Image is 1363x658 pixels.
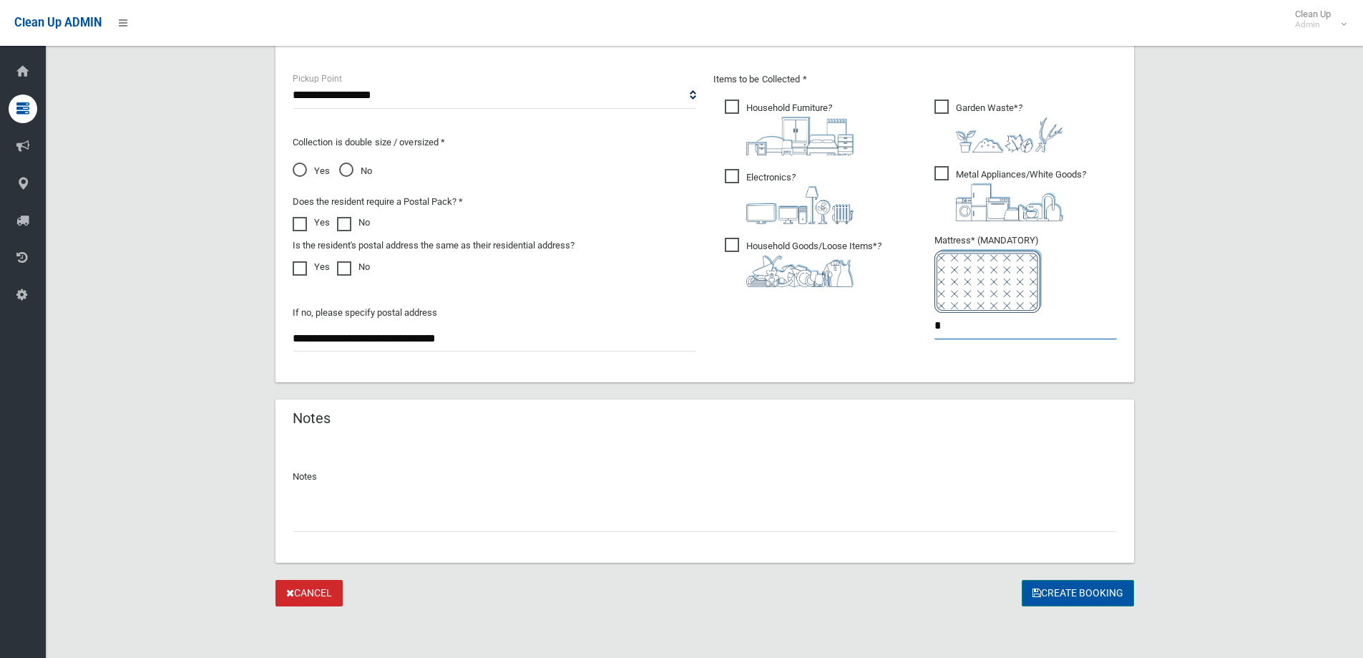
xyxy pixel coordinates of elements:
span: No [339,163,372,180]
span: Metal Appliances/White Goods [934,166,1086,221]
img: 4fd8a5c772b2c999c83690221e5242e0.png [956,117,1063,153]
span: Yes [293,163,330,180]
p: Collection is double size / oversized * [293,134,696,151]
img: 394712a680b73dbc3d2a6a3a7ffe5a07.png [746,186,854,224]
span: Clean Up ADMIN [14,16,102,29]
img: aa9efdbe659d29b613fca23ba79d85cb.png [746,117,854,155]
img: 36c1b0289cb1767239cdd3de9e694f19.png [956,183,1063,221]
span: Garden Waste* [934,100,1063,153]
span: Mattress* (MANDATORY) [934,235,1117,313]
label: Yes [293,258,330,276]
i: ? [956,169,1086,221]
label: Does the resident require a Postal Pack? * [293,193,463,211]
p: Items to be Collected * [713,71,1117,88]
label: Yes [293,214,330,231]
span: Household Furniture [725,100,854,155]
label: Is the resident's postal address the same as their residential address? [293,237,575,254]
img: b13cc3517677393f34c0a387616ef184.png [746,255,854,287]
header: Notes [275,405,348,432]
small: Admin [1295,19,1331,30]
img: e7408bece873d2c1783593a074e5cb2f.png [934,249,1042,313]
p: Notes [293,468,1117,485]
label: If no, please specify postal address [293,304,437,321]
button: Create Booking [1022,580,1134,606]
label: No [337,258,370,276]
span: Electronics [725,169,854,224]
a: Cancel [275,580,343,606]
i: ? [746,241,881,287]
i: ? [956,102,1063,153]
i: ? [746,172,854,224]
span: Household Goods/Loose Items* [725,238,881,287]
label: No [337,214,370,231]
i: ? [746,102,854,155]
span: Clean Up [1288,9,1345,30]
